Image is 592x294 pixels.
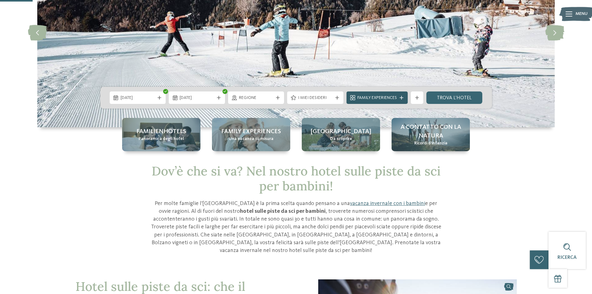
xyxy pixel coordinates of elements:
span: Una vacanza su misura [229,136,273,142]
span: Panoramica degli hotel [139,136,184,142]
a: Hotel sulle piste da sci per bambini: divertimento senza confini A contatto con la natura Ricordi... [392,118,470,151]
span: Da scoprire [330,136,352,142]
span: Ricordi d’infanzia [414,140,447,147]
span: Familienhotels [136,127,186,136]
span: [DATE] [180,95,214,101]
span: [DATE] [121,95,155,101]
a: trova l’hotel [426,91,483,104]
span: Family Experiences [357,95,397,101]
a: vacanza invernale con i bambini [350,201,425,206]
span: I miei desideri [298,95,333,101]
span: [GEOGRAPHIC_DATA] [311,127,371,136]
a: Hotel sulle piste da sci per bambini: divertimento senza confini Familienhotels Panoramica degli ... [122,118,200,151]
span: A contatto con la natura [398,123,464,140]
span: Regione [239,95,273,101]
a: Hotel sulle piste da sci per bambini: divertimento senza confini Family experiences Una vacanza s... [212,118,290,151]
span: Ricerca [558,255,577,260]
a: Hotel sulle piste da sci per bambini: divertimento senza confini [GEOGRAPHIC_DATA] Da scoprire [302,118,380,151]
strong: hotel sulle piste da sci per bambini [240,208,326,214]
p: Per molte famiglie l'[GEOGRAPHIC_DATA] è la prima scelta quando pensano a una e per ovvie ragioni... [149,200,444,254]
span: Family experiences [221,127,281,136]
span: Dov’è che si va? Nel nostro hotel sulle piste da sci per bambini! [152,163,441,194]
